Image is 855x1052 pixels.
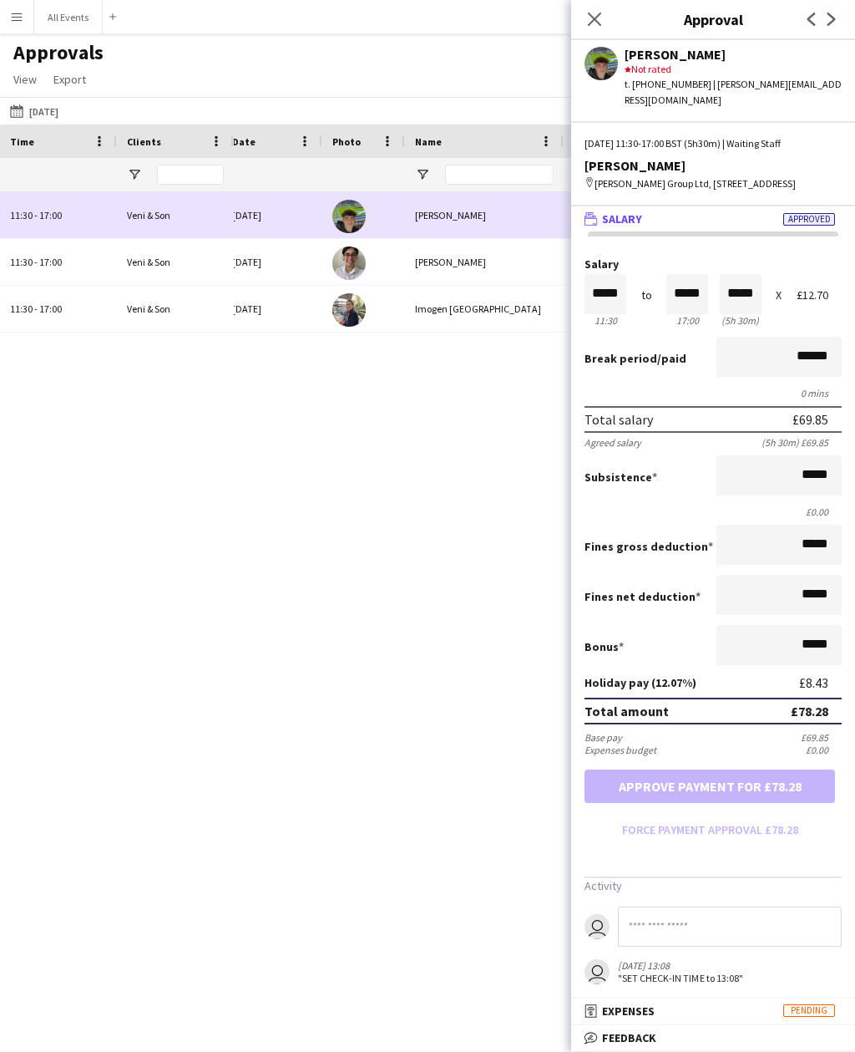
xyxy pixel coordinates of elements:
img: Dominic Loughran [332,200,366,233]
span: 17:00 [39,256,62,268]
div: £8.43 [799,675,842,690]
img: Emily Reeve [332,246,366,280]
input: Name Filter Input [445,165,554,185]
div: £0.00 [806,744,842,756]
div: 17:00 [666,314,708,327]
img: Imogen Stratford [332,293,366,327]
mat-expansion-panel-header: Feedback [571,1025,855,1050]
span: Date [232,135,255,148]
mat-expansion-panel-header: SalaryApproved [571,206,855,231]
a: View [7,69,43,90]
span: Expenses [602,1004,655,1019]
div: Veni & Son [117,192,234,238]
span: Approved [783,213,835,226]
span: Photo [332,135,361,148]
span: 11:30 [10,209,33,221]
a: Export [47,69,93,90]
input: Clients Filter Input [157,165,224,185]
span: Break period [584,351,657,366]
button: Open Filter Menu [127,167,142,182]
div: "SET CHECK-IN TIME to 13:08" [618,972,743,984]
app-user-avatar: Nathan Wong [584,959,610,984]
div: 0 mins [584,387,842,399]
div: £12.70 [797,289,842,302]
div: to [641,289,652,302]
button: All Events [34,1,103,33]
div: Total salary [584,411,653,428]
span: 17:00 [39,302,62,315]
span: Salary [602,211,642,226]
span: Name [415,135,442,148]
label: Fines net deduction [584,589,701,604]
span: Clients [127,135,161,148]
div: (5h 30m) £69.85 [761,436,842,449]
div: £69.85 [801,731,842,744]
div: [DATE] [222,239,322,285]
span: 11:30 [10,256,33,268]
div: X [776,289,782,302]
h3: Activity [584,878,842,893]
div: [PERSON_NAME] [405,192,564,238]
label: Bonus [584,639,624,654]
div: Base pay [584,731,622,744]
label: Subsistence [584,470,657,485]
span: Feedback [602,1030,656,1045]
span: 17:00 [39,209,62,221]
label: Holiday pay (12.07%) [584,675,696,690]
div: [DATE] 13:08 [618,959,743,972]
div: Total amount [584,703,669,719]
div: [DATE] 11:30-17:00 BST (5h30m) | Waiting Staff [584,136,842,151]
div: Expenses budget [584,744,656,756]
span: View [13,72,37,87]
h3: Approval [571,8,855,30]
label: Salary [584,258,842,271]
div: [DATE] [222,192,322,238]
div: 11:30 [584,314,626,327]
div: [PERSON_NAME] Group Ltd, [STREET_ADDRESS] [584,176,842,191]
span: - [34,209,38,221]
label: /paid [584,351,686,366]
mat-expansion-panel-header: ExpensesPending [571,999,855,1024]
div: £0.00 [584,506,842,518]
div: £69.85 [792,411,828,428]
div: £78.28 [791,703,828,719]
div: t. [PHONE_NUMBER] | [PERSON_NAME][EMAIL_ADDRESS][DOMAIN_NAME] [625,77,842,107]
span: - [34,256,38,268]
div: Imogen [GEOGRAPHIC_DATA] [405,286,564,332]
span: Export [53,72,86,87]
span: Pending [783,1004,835,1017]
button: [DATE] [7,101,62,121]
div: SalaryApproved [571,231,855,1005]
div: Veni & Son [117,239,234,285]
span: - [34,302,38,315]
span: 11:30 [10,302,33,315]
div: [PERSON_NAME] [625,47,842,62]
label: Fines gross deduction [584,539,713,554]
div: [PERSON_NAME] [584,158,842,173]
div: 5h 30m [720,314,761,327]
div: [PERSON_NAME] [405,239,564,285]
div: Agreed salary [584,436,641,449]
div: Not rated [625,62,842,77]
button: Open Filter Menu [415,167,430,182]
div: Veni & Son [117,286,234,332]
span: Time [10,135,34,148]
div: [DATE] [222,286,322,332]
